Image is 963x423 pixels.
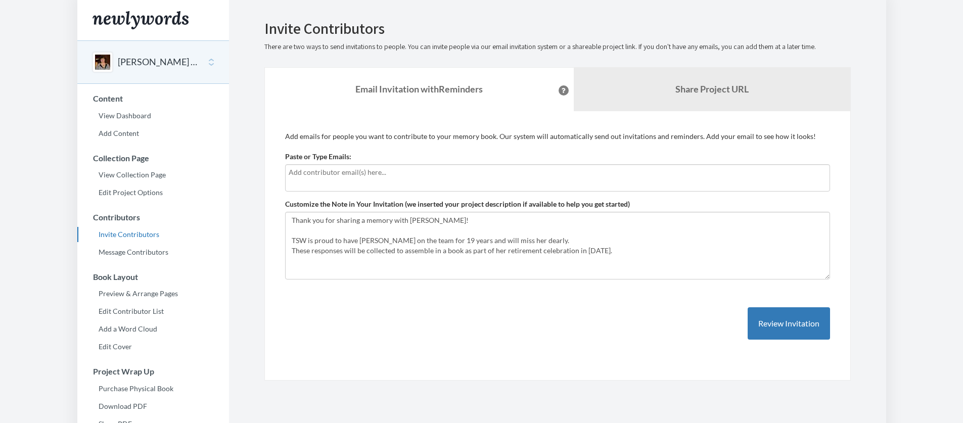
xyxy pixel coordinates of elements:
a: View Collection Page [77,167,229,182]
button: Review Invitation [748,307,830,340]
a: Edit Cover [77,339,229,354]
button: [PERSON_NAME] Retirement - Messages from TSW and Beyond [118,56,200,69]
h3: Collection Page [78,154,229,163]
a: Edit Contributor List [77,304,229,319]
input: Add contributor email(s) here... [289,167,827,178]
strong: Email Invitation with Reminders [355,83,483,95]
h3: Project Wrap Up [78,367,229,376]
p: There are two ways to send invitations to people. You can invite people via our email invitation ... [264,42,851,52]
h3: Content [78,94,229,103]
h3: Contributors [78,213,229,222]
a: Invite Contributors [77,227,229,242]
a: Add Content [77,126,229,141]
label: Paste or Type Emails: [285,152,351,162]
label: Customize the Note in Your Invitation (we inserted your project description if available to help ... [285,199,630,209]
a: Add a Word Cloud [77,321,229,337]
h3: Book Layout [78,272,229,281]
a: Edit Project Options [77,185,229,200]
p: Add emails for people you want to contribute to your memory book. Our system will automatically s... [285,131,830,142]
a: View Dashboard [77,108,229,123]
a: Preview & Arrange Pages [77,286,229,301]
b: Share Project URL [675,83,749,95]
a: Purchase Physical Book [77,381,229,396]
h2: Invite Contributors [264,20,851,37]
a: Message Contributors [77,245,229,260]
img: Newlywords logo [93,11,189,29]
a: Download PDF [77,399,229,414]
textarea: Thank you for sharing a memory with [PERSON_NAME]! TSW is proud to have [PERSON_NAME] on the team... [285,212,830,279]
